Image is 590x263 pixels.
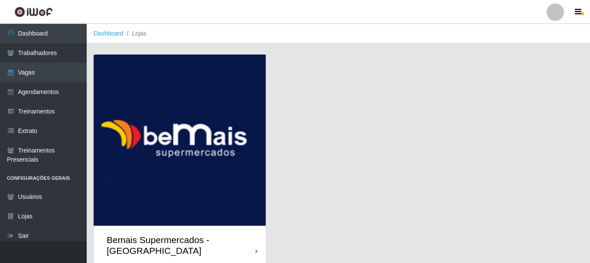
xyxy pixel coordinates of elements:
[94,30,124,37] a: Dashboard
[87,24,590,44] nav: breadcrumb
[14,6,53,17] img: CoreUI Logo
[107,234,255,256] div: Bemais Supermercados - [GEOGRAPHIC_DATA]
[94,55,266,226] img: cardImg
[124,29,147,38] li: Lojas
